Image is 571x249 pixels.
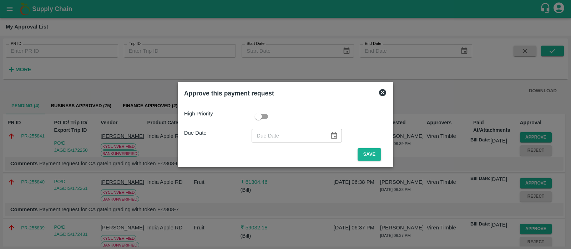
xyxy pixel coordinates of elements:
[252,129,324,142] input: Due Date
[184,129,252,137] p: Due Date
[327,129,341,142] button: Choose date
[184,90,274,97] b: Approve this payment request
[358,148,381,161] button: Save
[184,110,252,118] p: High Priority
